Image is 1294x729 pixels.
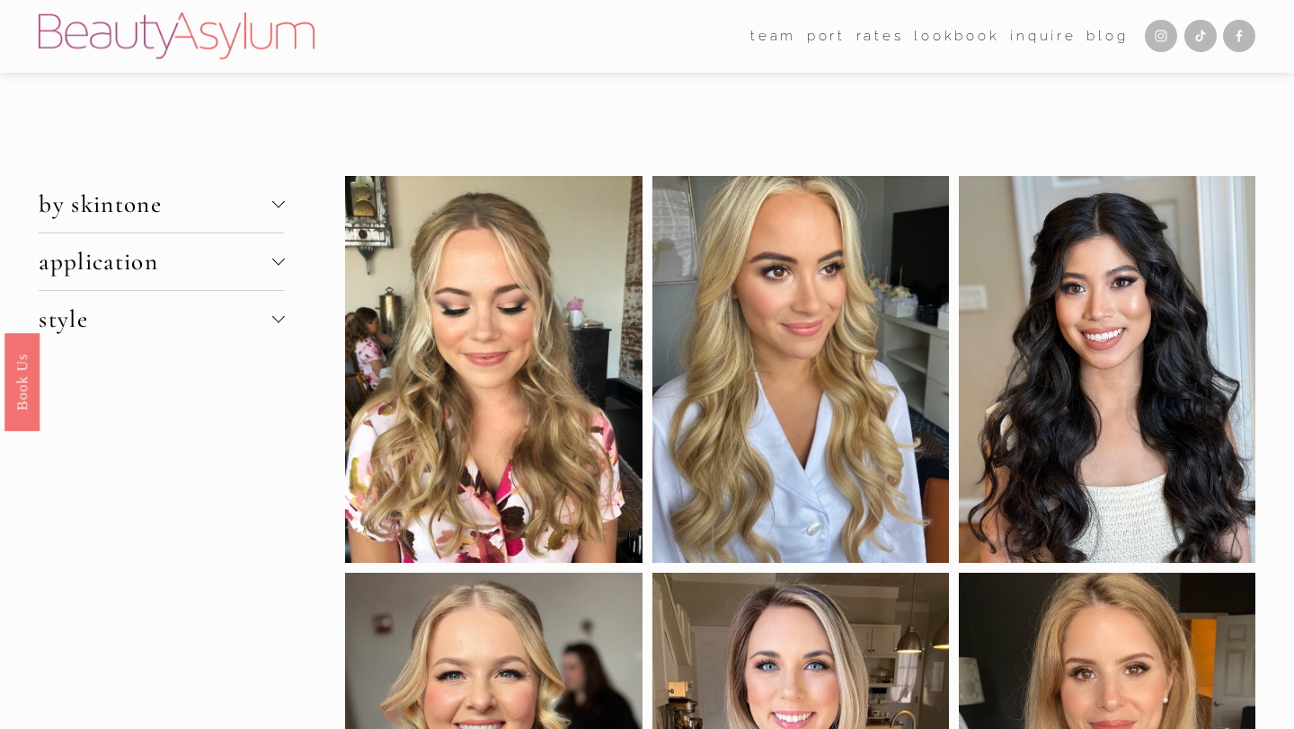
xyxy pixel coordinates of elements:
button: application [39,233,284,290]
a: port [807,22,846,50]
a: Blog [1086,22,1128,50]
span: style [39,304,271,334]
a: TikTok [1184,20,1217,52]
span: team [750,24,796,48]
span: by skintone [39,189,271,219]
a: Lookbook [914,22,1000,50]
a: folder dropdown [750,22,796,50]
button: style [39,291,284,347]
button: by skintone [39,176,284,233]
a: Rates [856,22,904,50]
img: Beauty Asylum | Bridal Hair &amp; Makeup Charlotte &amp; Atlanta [39,13,315,59]
a: Book Us [4,333,40,431]
a: Instagram [1145,20,1177,52]
a: Inquire [1010,22,1077,50]
span: application [39,247,271,277]
a: Facebook [1223,20,1255,52]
